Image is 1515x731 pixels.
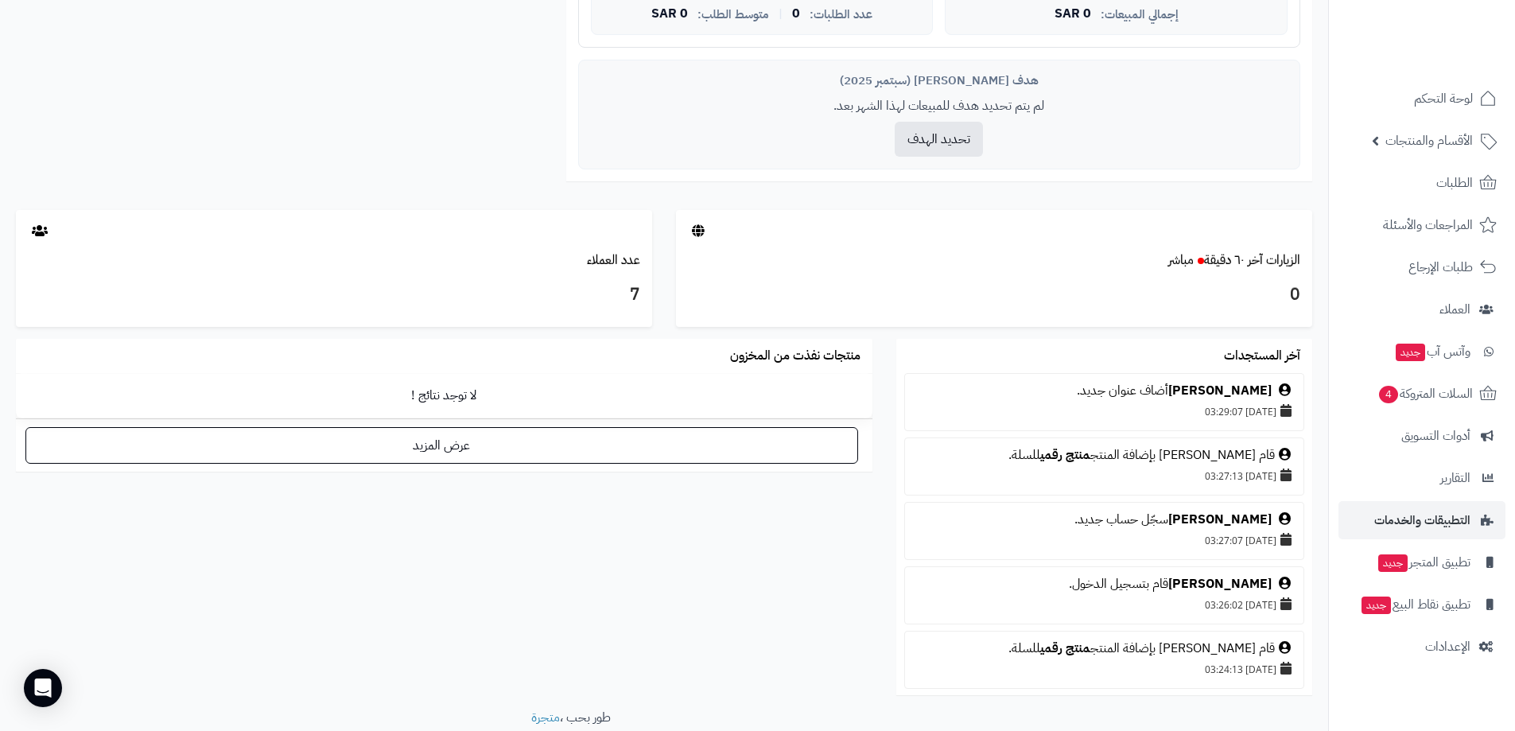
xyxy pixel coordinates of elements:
[28,282,640,309] h3: 7
[913,593,1296,616] div: [DATE] 03:26:02
[1385,130,1473,152] span: الأقسام والمنتجات
[24,669,62,707] div: Open Intercom Messenger
[913,575,1296,593] div: قام بتسجيل الدخول.
[1414,87,1473,110] span: لوحة التحكم
[1338,417,1505,455] a: أدوات التسويق
[1377,551,1470,574] span: تطبيق المتجر
[1168,251,1300,270] a: الزيارات آخر ٦٠ دقيقةمباشر
[913,465,1296,487] div: [DATE] 03:27:13
[1439,298,1470,321] span: العملاء
[895,122,983,157] button: تحديد الهدف
[688,282,1300,309] h3: 0
[1338,248,1505,286] a: طلبات الإرجاع
[730,349,860,364] h3: منتجات نفذت من المخزون
[1383,214,1473,236] span: المراجعات والأسئلة
[1338,164,1505,202] a: الطلبات
[913,529,1296,551] div: [DATE] 03:27:07
[1440,467,1470,489] span: التقارير
[1394,340,1470,363] span: وآتس آب
[913,511,1296,529] div: سجّل حساب جديد.
[1338,206,1505,244] a: المراجعات والأسئلة
[1436,172,1473,194] span: الطلبات
[1168,251,1194,270] small: مباشر
[1168,574,1272,593] a: [PERSON_NAME]
[1338,375,1505,413] a: السلات المتروكة4
[1360,593,1470,616] span: تطبيق نقاط البيع
[16,374,872,418] td: لا توجد نتائج !
[531,708,560,727] a: متجرة
[1379,386,1399,404] span: 4
[913,658,1296,680] div: [DATE] 03:24:13
[1377,383,1473,405] span: السلات المتروكة
[1338,543,1505,581] a: تطبيق المتجرجديد
[1338,585,1505,624] a: تطبيق نقاط البيعجديد
[697,8,769,21] span: متوسط الطلب:
[792,7,800,21] span: 0
[1168,510,1272,529] a: [PERSON_NAME]
[1338,459,1505,497] a: التقارير
[1055,7,1091,21] span: 0 SAR
[1338,80,1505,118] a: لوحة التحكم
[1338,332,1505,371] a: وآتس آبجديد
[1338,501,1505,539] a: التطبيقات والخدمات
[25,427,858,464] a: عرض المزيد
[810,8,872,21] span: عدد الطلبات:
[1396,344,1425,361] span: جديد
[1425,636,1470,658] span: الإعدادات
[1338,628,1505,666] a: الإعدادات
[1224,349,1300,364] h3: آخر المستجدات
[1401,425,1470,447] span: أدوات التسويق
[913,382,1296,400] div: أضاف عنوان جديد.
[591,72,1288,89] div: هدف [PERSON_NAME] (سبتمبر 2025)
[1040,445,1090,465] a: منتج رقمي
[779,8,783,20] span: |
[1101,8,1179,21] span: إجمالي المبيعات:
[1374,509,1470,531] span: التطبيقات والخدمات
[651,7,688,21] span: 0 SAR
[587,251,640,270] a: عدد العملاء
[1408,256,1473,278] span: طلبات الإرجاع
[913,400,1296,422] div: [DATE] 03:29:07
[1168,381,1272,400] a: [PERSON_NAME]
[913,446,1296,465] div: قام [PERSON_NAME] بإضافة المنتج للسلة.
[1378,554,1408,572] span: جديد
[1362,597,1391,614] span: جديد
[913,640,1296,658] div: قام [PERSON_NAME] بإضافة المنتج للسلة.
[591,97,1288,115] p: لم يتم تحديد هدف للمبيعات لهذا الشهر بعد.
[1338,290,1505,329] a: العملاء
[1040,639,1090,658] a: منتج رقمي
[1407,12,1500,45] img: logo-2.png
